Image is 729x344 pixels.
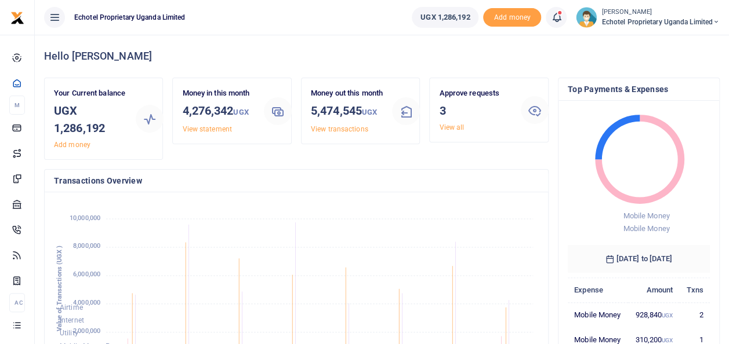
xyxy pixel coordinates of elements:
a: View all [439,123,464,131]
li: M [9,96,25,115]
small: UGX [662,337,673,343]
p: Your Current balance [54,87,126,100]
th: Amount [628,277,680,302]
p: Approve requests [439,87,512,100]
span: Mobile Money [623,211,669,220]
a: profile-user [PERSON_NAME] Echotel Proprietary Uganda Limited [576,7,720,28]
li: Ac [9,293,25,312]
span: Mobile Money [623,224,669,233]
a: View statement [182,125,231,133]
small: [PERSON_NAME] [601,8,720,17]
h3: 5,474,545 [311,102,383,121]
text: Value of Transactions (UGX ) [56,246,63,332]
a: View transactions [311,125,368,133]
tspan: 2,000,000 [73,327,100,335]
th: Txns [679,277,710,302]
span: Utility [60,330,78,338]
h3: 4,276,342 [182,102,255,121]
span: UGX 1,286,192 [420,12,470,23]
a: UGX 1,286,192 [412,7,478,28]
span: Add money [483,8,541,27]
span: Airtime [60,303,83,312]
td: 2 [679,302,710,327]
td: 928,840 [628,302,680,327]
h6: [DATE] to [DATE] [568,245,710,273]
h4: Hello [PERSON_NAME] [44,50,720,63]
h3: 3 [439,102,512,119]
a: Add money [483,12,541,21]
tspan: 10,000,000 [70,214,100,222]
p: Money out this month [311,87,383,100]
small: UGX [233,108,248,116]
td: Mobile Money [568,302,628,327]
img: profile-user [576,7,597,28]
span: Echotel Proprietary Uganda Limited [70,12,190,23]
li: Wallet ballance [407,7,483,28]
tspan: 4,000,000 [73,299,100,306]
small: UGX [662,312,673,319]
h4: Top Payments & Expenses [568,83,710,96]
a: Add money [54,141,90,149]
li: Toup your wallet [483,8,541,27]
tspan: 8,000,000 [73,243,100,250]
img: logo-small [10,11,24,25]
span: Echotel Proprietary Uganda Limited [601,17,720,27]
small: UGX [362,108,377,116]
h4: Transactions Overview [54,174,539,187]
span: Internet [60,316,84,324]
a: logo-small logo-large logo-large [10,13,24,21]
th: Expense [568,277,628,302]
tspan: 6,000,000 [73,271,100,279]
p: Money in this month [182,87,255,100]
h3: UGX 1,286,192 [54,102,126,137]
